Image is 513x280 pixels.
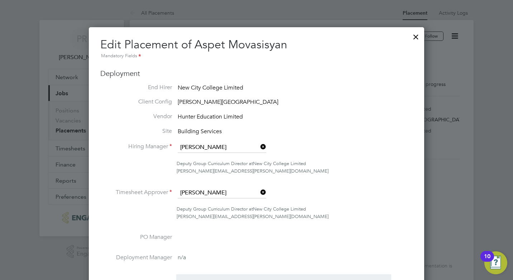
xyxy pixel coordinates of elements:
div: Mandatory Fields [100,52,413,60]
div: 10 [484,256,490,266]
label: Timesheet Approver [100,189,172,196]
label: End Hirer [100,84,172,91]
span: Deputy Group Curriculum Director at [177,206,253,212]
div: [PERSON_NAME][EMAIL_ADDRESS][PERSON_NAME][DOMAIN_NAME] [177,168,413,175]
span: New City College Limited [178,84,243,91]
label: Site [100,127,172,135]
input: Search for... [178,188,266,198]
span: Deputy Group Curriculum Director at [177,160,253,166]
span: Building Services [178,128,222,135]
label: Hiring Manager [100,143,172,150]
label: PO Manager [100,233,172,241]
button: Open Resource Center, 10 new notifications [484,251,507,274]
span: n/a [178,254,186,261]
span: [PERSON_NAME][EMAIL_ADDRESS][PERSON_NAME][DOMAIN_NAME] [177,213,329,219]
label: Client Config [100,98,172,106]
span: [PERSON_NAME][GEOGRAPHIC_DATA] [178,99,278,106]
span: Hunter Education Limited [178,113,243,120]
span: New City College Limited [253,160,306,166]
span: Edit Placement of Aspet Movasisyan [100,38,287,52]
h3: Deployment [100,69,413,78]
span: New City College Limited [253,206,306,212]
input: Search for... [178,142,266,153]
label: Vendor [100,113,172,120]
label: Deployment Manager [100,254,172,261]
